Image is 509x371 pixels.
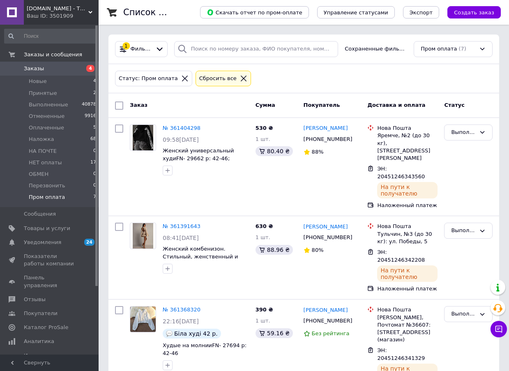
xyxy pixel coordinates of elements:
[93,194,96,201] span: 7
[377,285,438,293] div: Наложенный платеж
[27,5,88,12] span: 7star.com.ua - Твой надежный интернет магазин
[454,9,494,16] span: Создать заказ
[256,146,293,156] div: 80.40 ₴
[90,136,96,143] span: 68
[24,310,58,317] span: Покупатели
[256,223,273,229] span: 630 ₴
[377,249,425,263] span: ЭН: 20451246342208
[82,101,96,108] span: 40878
[256,318,270,324] span: 1 шт.
[86,65,94,72] span: 4
[163,246,244,275] a: Женский комбенизон. Стильный, женственный и комфортный. 😍🙈 FN- 28496 р: 42-44, 46-48 беж, 42/44
[93,124,96,131] span: 5
[256,125,273,131] span: 530 ₴
[377,223,438,230] div: Нова Пошта
[24,65,44,72] span: Заказы
[27,12,99,20] div: Ваш ID: 3501909
[256,102,275,108] span: Сумма
[304,223,348,231] a: [PERSON_NAME]
[123,7,194,17] h1: Список заказов
[166,330,173,337] img: :speech_balloon:
[256,136,270,142] span: 1 шт.
[174,330,218,337] span: Біла худі 42 р.
[367,102,425,108] span: Доставка и оплата
[24,352,76,367] span: Инструменты вебмастера и SEO
[85,113,96,120] span: 9916
[444,102,465,108] span: Статус
[256,306,273,313] span: 390 ₴
[29,159,62,166] span: НЕТ оплаты
[207,9,302,16] span: Скачать отчет по пром-оплате
[24,239,61,246] span: Уведомления
[29,90,57,97] span: Принятые
[304,318,352,324] span: [PHONE_NUMBER]
[163,342,246,356] a: Худые на молнииFN- 27694 р: 42-46
[458,46,466,52] span: (7)
[93,171,96,178] span: 0
[133,125,153,150] img: Фото товару
[317,6,395,18] button: Управление статусами
[93,147,96,155] span: 0
[163,147,234,169] a: Женский универсальный худиFN- 29662 р: 42-46; черный, 42/46
[451,128,476,137] div: Выполнен
[174,41,339,57] input: Поиск по номеру заказа, ФИО покупателя, номеру телефона, Email, номеру накладной
[377,124,438,132] div: Нова Пошта
[29,182,65,189] span: Перезвонить
[29,171,48,178] span: ОБМЕН
[163,125,200,131] a: № 361404298
[324,9,388,16] span: Управление статусами
[345,45,407,53] span: Сохраненные фильтры:
[312,330,350,336] span: Без рейтинга
[200,6,309,18] button: Скачать отчет по пром-оплате
[304,234,352,240] span: [PHONE_NUMBER]
[130,306,156,332] img: Фото товару
[491,321,507,337] button: Чат с покупателем
[93,182,96,189] span: 0
[304,124,348,132] a: [PERSON_NAME]
[93,90,96,97] span: 2
[198,74,238,83] div: Сбросить все
[24,296,46,303] span: Отзывы
[29,101,68,108] span: Выполненные
[24,225,70,232] span: Товары и услуги
[439,9,501,15] a: Создать заказ
[377,230,438,245] div: Тульчин, №3 (до 30 кг): ул. Победы, 5
[312,149,324,155] span: 88%
[377,166,425,180] span: ЭН: 20451246343560
[377,182,438,198] div: На пути к получателю
[24,210,56,218] span: Сообщения
[304,102,340,108] span: Покупатель
[163,223,200,229] a: № 361391643
[377,347,425,361] span: ЭН: 20451246341329
[312,247,324,253] span: 80%
[163,318,199,325] span: 22:16[DATE]
[29,147,57,155] span: НА ПОЧТЕ
[84,239,94,246] span: 24
[163,235,199,241] span: 08:41[DATE]
[24,51,82,58] span: Заказы и сообщения
[24,253,76,267] span: Показатели работы компании
[117,74,180,83] div: Статус: Пром оплата
[304,136,352,142] span: [PHONE_NUMBER]
[377,132,438,162] div: Яремче, №2 (до 30 кг), [STREET_ADDRESS][PERSON_NAME]
[130,124,156,151] a: Фото товару
[131,45,152,53] span: Фильтры
[133,223,153,249] img: Фото товару
[256,245,293,255] div: 88.96 ₴
[24,338,54,345] span: Аналитика
[163,136,199,143] span: 09:58[DATE]
[256,234,270,240] span: 1 шт.
[29,194,65,201] span: Пром оплата
[410,9,433,16] span: Экспорт
[29,78,47,85] span: Новые
[130,223,156,249] a: Фото товару
[122,42,130,50] div: 1
[377,314,438,344] div: [PERSON_NAME], Почтомат №36607: [STREET_ADDRESS] (магазин)
[29,124,64,131] span: Оплаченные
[256,328,293,338] div: 59.16 ₴
[421,45,457,53] span: Пром оплата
[90,159,96,166] span: 17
